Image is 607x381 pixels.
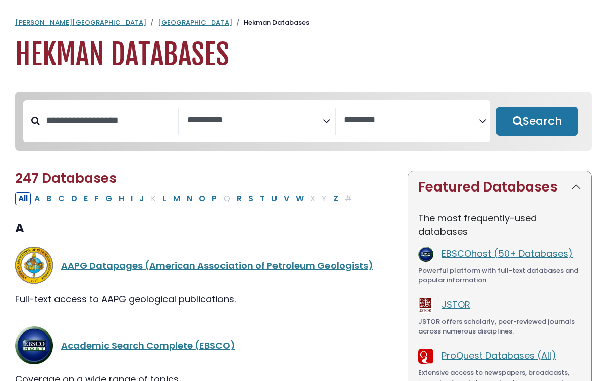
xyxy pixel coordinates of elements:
p: The most frequently-used databases [418,211,581,239]
button: Filter Results R [234,192,245,205]
button: Filter Results U [268,192,280,205]
button: All [15,192,31,205]
button: Filter Results L [159,192,170,205]
li: Hekman Databases [232,18,309,28]
button: Filter Results T [257,192,268,205]
button: Filter Results I [128,192,136,205]
button: Filter Results C [55,192,68,205]
button: Filter Results S [245,192,256,205]
button: Filter Results B [43,192,54,205]
h3: A [15,221,396,236]
a: ProQuest Databases (All) [442,349,556,362]
button: Filter Results P [209,192,220,205]
button: Filter Results V [281,192,292,205]
button: Filter Results F [91,192,102,205]
a: JSTOR [442,298,470,311]
input: Search database by title or keyword [40,112,178,129]
a: [GEOGRAPHIC_DATA] [158,18,232,27]
nav: breadcrumb [15,18,592,28]
div: JSTOR offers scholarly, peer-reviewed journals across numerous disciplines. [418,317,581,337]
button: Filter Results G [102,192,115,205]
button: Filter Results H [116,192,127,205]
a: AAPG Datapages (American Association of Petroleum Geologists) [61,259,373,272]
a: [PERSON_NAME][GEOGRAPHIC_DATA] [15,18,146,27]
button: Submit for Search Results [496,107,578,136]
textarea: Search [344,115,479,126]
button: Featured Databases [408,171,591,203]
span: 247 Databases [15,169,117,187]
button: Filter Results N [184,192,195,205]
button: Filter Results Z [330,192,341,205]
button: Filter Results A [31,192,43,205]
button: Filter Results M [170,192,183,205]
textarea: Search [187,115,322,126]
button: Filter Results J [136,192,147,205]
div: Alpha-list to filter by first letter of database name [15,192,356,204]
button: Filter Results E [81,192,91,205]
div: Powerful platform with full-text databases and popular information. [418,266,581,285]
button: Filter Results D [68,192,80,205]
h1: Hekman Databases [15,38,592,72]
button: Filter Results O [196,192,208,205]
a: EBSCOhost (50+ Databases) [442,247,573,260]
a: Academic Search Complete (EBSCO) [61,339,235,352]
div: Full-text access to AAPG geological publications. [15,292,396,306]
button: Filter Results W [293,192,307,205]
nav: Search filters [15,92,592,151]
